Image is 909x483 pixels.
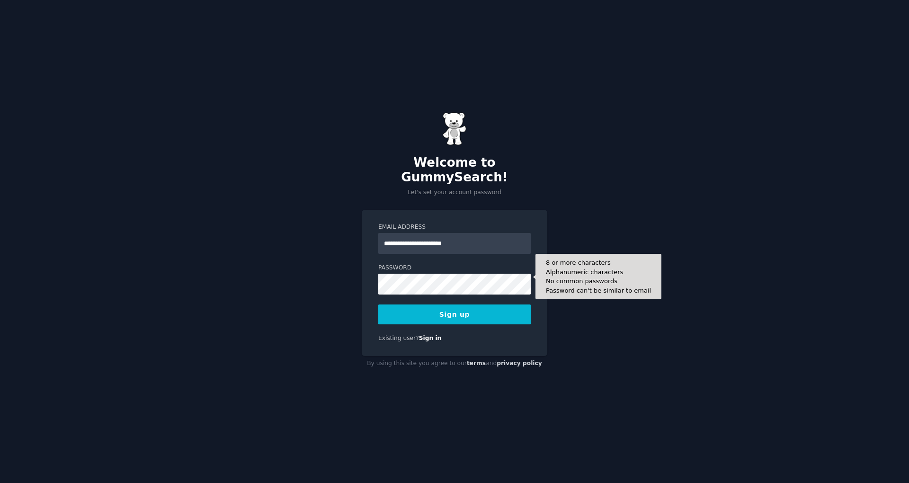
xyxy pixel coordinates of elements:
[443,112,466,145] img: Gummy Bear
[467,360,486,367] a: terms
[497,360,542,367] a: privacy policy
[419,335,442,341] a: Sign in
[378,304,531,324] button: Sign up
[362,356,547,371] div: By using this site you agree to our and
[378,335,419,341] span: Existing user?
[362,155,547,185] h2: Welcome to GummySearch!
[362,188,547,197] p: Let's set your account password
[378,264,531,272] label: Password
[378,223,531,232] label: Email Address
